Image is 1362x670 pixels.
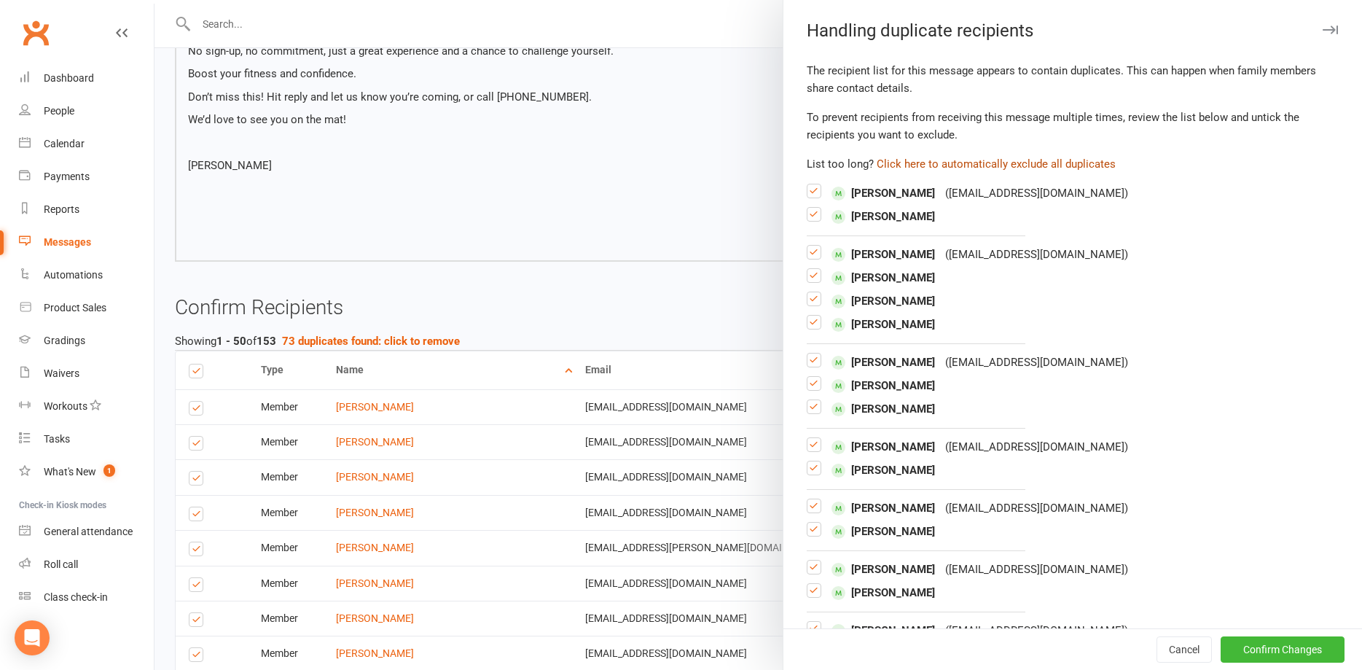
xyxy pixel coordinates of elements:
a: Payments [19,160,154,193]
button: Cancel [1156,636,1212,663]
div: Class check-in [44,591,108,603]
div: Waivers [44,367,79,379]
div: Handling duplicate recipients [783,20,1362,41]
a: Messages [19,226,154,259]
span: 1 [103,464,115,477]
div: ( [EMAIL_ADDRESS][DOMAIN_NAME] ) [945,354,1128,371]
span: [PERSON_NAME] [831,354,935,371]
div: To prevent recipients from receiving this message multiple times, review the list below and untic... [807,109,1339,144]
div: General attendance [44,526,133,537]
span: [PERSON_NAME] [831,316,935,333]
span: [PERSON_NAME] [831,246,935,263]
div: Gradings [44,335,85,346]
div: ( [EMAIL_ADDRESS][DOMAIN_NAME] ) [945,438,1128,456]
a: Clubworx [17,15,54,51]
div: Dashboard [44,72,94,84]
div: List too long? [807,155,1339,173]
span: [PERSON_NAME] [831,438,935,456]
a: Class kiosk mode [19,581,154,614]
span: [PERSON_NAME] [831,269,935,287]
span: [PERSON_NAME] [831,208,935,225]
a: What's New1 [19,456,154,488]
a: Workouts [19,390,154,423]
div: The recipient list for this message appears to contain duplicates. This can happen when family me... [807,62,1339,97]
a: Calendar [19,128,154,160]
span: [PERSON_NAME] [831,292,935,310]
div: Roll call [44,558,78,570]
a: Gradings [19,324,154,357]
div: ( [EMAIL_ADDRESS][DOMAIN_NAME] ) [945,622,1128,639]
div: ( [EMAIL_ADDRESS][DOMAIN_NAME] ) [945,561,1128,578]
a: Product Sales [19,292,154,324]
button: Confirm Changes [1221,636,1345,663]
span: [PERSON_NAME] [831,184,935,202]
div: Calendar [44,138,85,149]
span: [PERSON_NAME] [831,461,935,479]
div: ( [EMAIL_ADDRESS][DOMAIN_NAME] ) [945,184,1128,202]
span: [PERSON_NAME] [831,400,935,418]
div: ( [EMAIL_ADDRESS][DOMAIN_NAME] ) [945,246,1128,263]
div: Product Sales [44,302,106,313]
a: General attendance kiosk mode [19,515,154,548]
span: [PERSON_NAME] [831,622,935,639]
button: Click here to automatically exclude all duplicates [877,155,1116,173]
div: Workouts [44,400,87,412]
span: [PERSON_NAME] [831,523,935,540]
a: Roll call [19,548,154,581]
a: Automations [19,259,154,292]
span: [PERSON_NAME] [831,377,935,394]
div: People [44,105,74,117]
div: Automations [44,269,103,281]
span: [PERSON_NAME] [831,499,935,517]
div: Open Intercom Messenger [15,620,50,655]
a: Waivers [19,357,154,390]
a: Tasks [19,423,154,456]
span: [PERSON_NAME] [831,561,935,578]
div: Messages [44,236,91,248]
span: [PERSON_NAME] [831,584,935,601]
div: ( [EMAIL_ADDRESS][DOMAIN_NAME] ) [945,499,1128,517]
div: Reports [44,203,79,215]
div: What's New [44,466,96,478]
div: Tasks [44,433,70,445]
div: Payments [44,171,90,182]
a: Dashboard [19,62,154,95]
a: People [19,95,154,128]
a: Reports [19,193,154,226]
